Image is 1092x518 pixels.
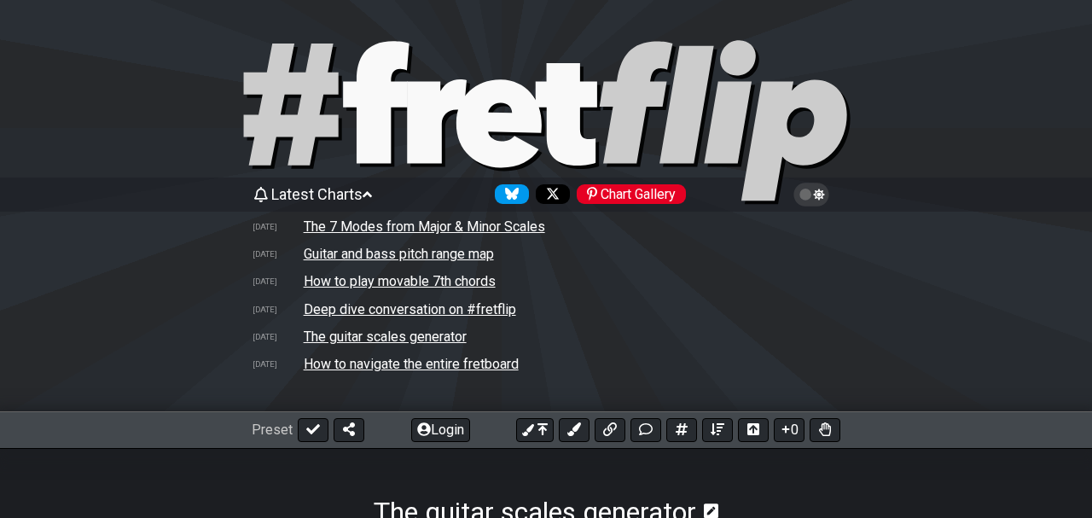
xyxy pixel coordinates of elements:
[252,245,303,263] td: [DATE]
[577,184,686,204] div: Chart Gallery
[488,184,529,204] a: Follow #fretflip at Bluesky
[559,418,590,442] button: Add an identical marker to each fretkit.
[595,418,625,442] button: Add media link
[303,245,495,263] td: Guitar and bass pitch range map
[303,300,517,318] td: Deep dive conversation on #fretflip
[252,300,303,318] td: [DATE]
[271,185,363,203] span: Latest Charts
[702,418,733,442] button: Open sort Window
[252,328,303,346] td: [DATE]
[666,418,697,442] button: Add scale/chord fretkit item
[252,218,303,236] td: [DATE]
[334,418,364,442] button: Share Preset
[630,418,661,442] button: Add Text
[303,328,468,346] td: The guitar scales generator
[802,187,822,202] span: Toggle light / dark theme
[303,272,497,290] td: How to play movable 7th chords
[303,355,520,373] td: How to navigate the entire fretboard
[570,184,686,204] a: #fretflip at Pinterest
[252,295,840,323] tr: Deep dive conversation on #fretflip by Google NotebookLM
[303,218,546,236] td: The 7 Modes from Major & Minor Scales
[252,241,840,268] tr: A chart showing pitch ranges for different string configurations and tunings
[252,272,303,290] td: [DATE]
[252,422,293,438] span: Preset
[252,350,840,377] tr: Note patterns to navigate the entire fretboard
[411,418,470,442] button: Login
[774,418,804,442] button: 0
[298,418,328,442] button: Done edit!
[252,268,840,295] tr: How to play movable 7th chords on guitar
[529,184,570,204] a: Follow #fretflip at X
[252,323,840,350] tr: How to create scale and chord charts
[738,418,769,442] button: Toggle horizontal chord view
[252,355,303,373] td: [DATE]
[810,418,840,442] button: Toggle Dexterity for all fretkits
[252,213,840,241] tr: How to alter one or two notes in the Major and Minor scales to play the 7 Modes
